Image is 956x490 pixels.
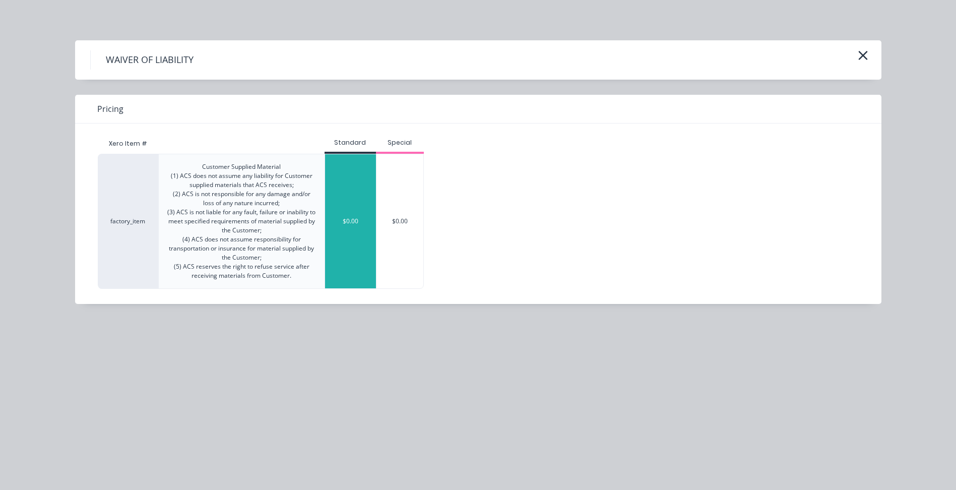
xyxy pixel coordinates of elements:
div: $0.00 [376,154,424,288]
div: Customer Supplied Material (1) ACS does not assume any liability for Customer supplied materials ... [167,162,316,280]
div: $0.00 [325,154,376,288]
h4: WAIVER OF LIABILITY [90,50,209,70]
div: factory_item [98,154,158,289]
div: Standard [325,138,376,147]
div: Special [376,138,424,147]
div: Xero Item # [98,134,158,154]
span: Pricing [97,103,123,115]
